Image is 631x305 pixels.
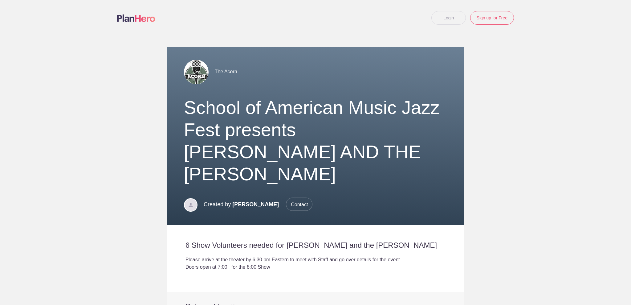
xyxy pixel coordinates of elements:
[232,201,279,207] span: [PERSON_NAME]
[185,256,446,263] div: Please arrive at the theater by 6:30 pm Eastern to meet with Staff and go over details for the ev...
[185,263,446,271] div: Doors open at 7:00, for the 8:00 Show
[117,14,155,22] img: Logo main planhero
[286,198,312,211] span: Contact
[204,198,312,211] p: Created by
[184,60,209,84] img: Acorn logo small
[470,11,514,25] a: Sign up for Free
[185,241,446,250] h2: 6 Show Volunteers needed for [PERSON_NAME] and the [PERSON_NAME]
[431,11,466,25] a: Login
[184,59,447,84] div: The Acorn
[184,97,447,185] h1: School of American Music Jazz Fest presents [PERSON_NAME] AND THE [PERSON_NAME]
[184,198,197,212] img: Davatar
